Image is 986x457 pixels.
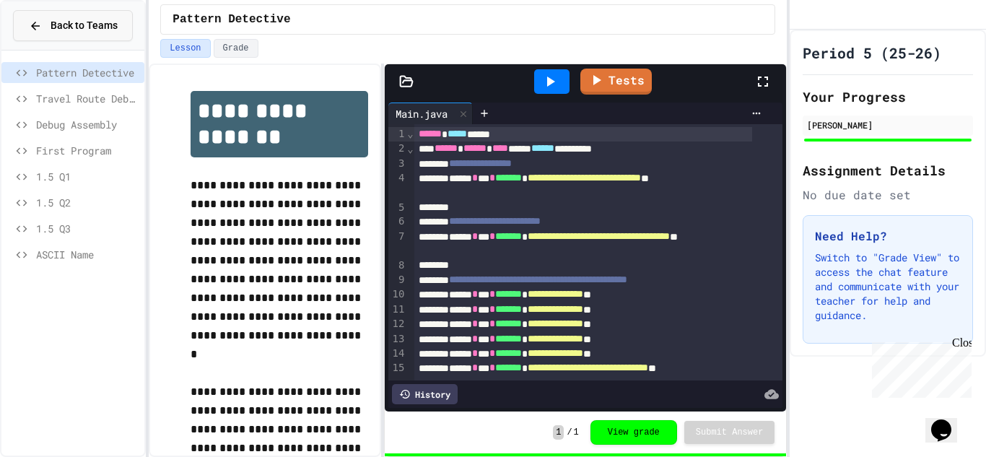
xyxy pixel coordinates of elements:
div: 3 [388,157,406,171]
span: Back to Teams [51,18,118,33]
button: Back to Teams [13,10,133,41]
span: Fold line [406,143,414,154]
span: First Program [36,143,139,158]
span: 1.5 Q2 [36,195,139,210]
div: Main.java [388,103,473,124]
div: 1 [388,127,406,142]
span: Submit Answer [696,427,764,438]
p: Switch to "Grade View" to access the chat feature and communicate with your teacher for help and ... [815,251,961,323]
span: Pattern Detective [36,65,139,80]
button: Lesson [160,39,210,58]
a: Tests [580,69,652,95]
span: Fold line [406,128,414,139]
button: Submit Answer [684,421,775,444]
span: 1.5 Q1 [36,169,139,184]
div: 14 [388,347,406,361]
span: Travel Route Debugger [36,91,139,106]
h3: Need Help? [815,227,961,245]
span: 1 [574,427,579,438]
div: 12 [388,317,406,331]
span: 1 [553,425,564,440]
div: 11 [388,303,406,317]
div: 5 [388,201,406,215]
span: Debug Assembly [36,117,139,132]
span: / [567,427,572,438]
div: 15 [388,361,406,391]
button: Grade [214,39,258,58]
div: 8 [388,258,406,273]
h2: Your Progress [803,87,973,107]
h1: Period 5 (25-26) [803,43,941,63]
iframe: chat widget [866,336,972,398]
div: 7 [388,230,406,259]
div: Main.java [388,106,455,121]
div: Chat with us now!Close [6,6,100,92]
div: 10 [388,287,406,302]
h2: Assignment Details [803,160,973,180]
div: History [392,384,458,404]
iframe: chat widget [925,399,972,443]
div: 13 [388,332,406,347]
div: No due date set [803,186,973,204]
div: [PERSON_NAME] [807,118,969,131]
div: 2 [388,142,406,156]
span: ASCII Name [36,247,139,262]
div: 6 [388,214,406,229]
div: 4 [388,171,406,201]
span: 1.5 Q3 [36,221,139,236]
button: View grade [590,420,677,445]
span: Pattern Detective [173,11,290,28]
div: 9 [388,273,406,287]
